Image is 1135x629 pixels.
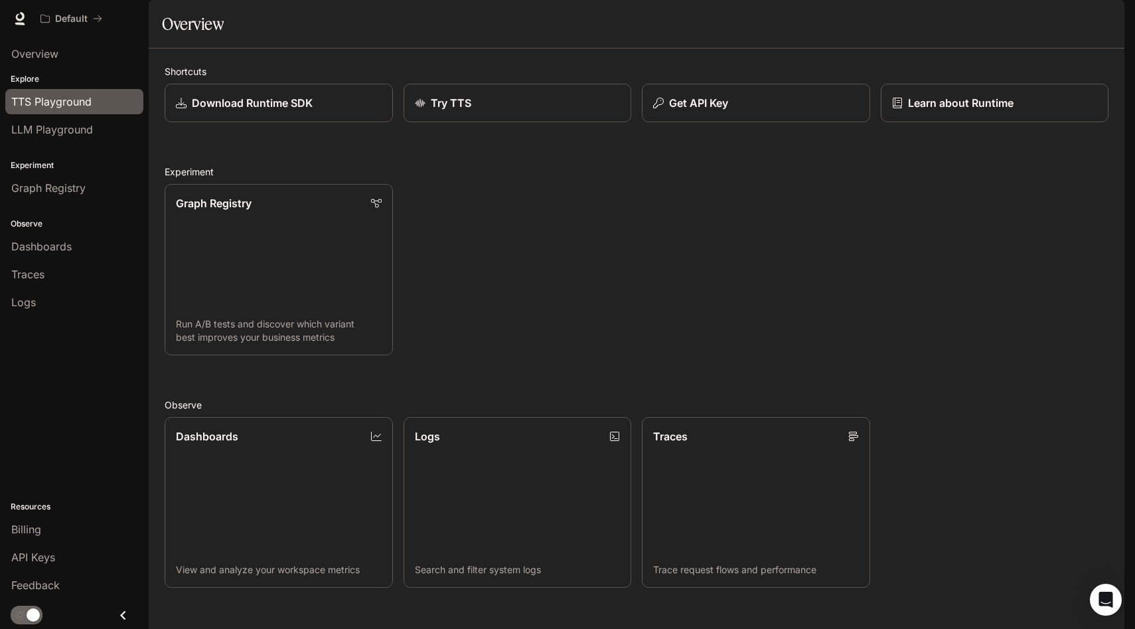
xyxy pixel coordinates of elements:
[908,95,1014,111] p: Learn about Runtime
[642,84,870,122] button: Get API Key
[642,417,870,588] a: TracesTrace request flows and performance
[55,13,88,25] p: Default
[192,95,313,111] p: Download Runtime SDK
[653,428,688,444] p: Traces
[669,95,728,111] p: Get API Key
[176,563,382,577] p: View and analyze your workspace metrics
[1090,584,1122,616] div: Open Intercom Messenger
[404,84,632,122] a: Try TTS
[881,84,1109,122] a: Learn about Runtime
[165,84,393,122] a: Download Runtime SDK
[165,184,393,355] a: Graph RegistryRun A/B tests and discover which variant best improves your business metrics
[176,317,382,344] p: Run A/B tests and discover which variant best improves your business metrics
[176,195,252,211] p: Graph Registry
[165,165,1108,179] h2: Experiment
[162,11,224,37] h1: Overview
[176,428,238,444] p: Dashboards
[431,95,471,111] p: Try TTS
[165,64,1108,78] h2: Shortcuts
[35,5,108,32] button: All workspaces
[415,428,440,444] p: Logs
[653,563,859,577] p: Trace request flows and performance
[415,563,621,577] p: Search and filter system logs
[165,417,393,588] a: DashboardsView and analyze your workspace metrics
[404,417,632,588] a: LogsSearch and filter system logs
[165,398,1108,412] h2: Observe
